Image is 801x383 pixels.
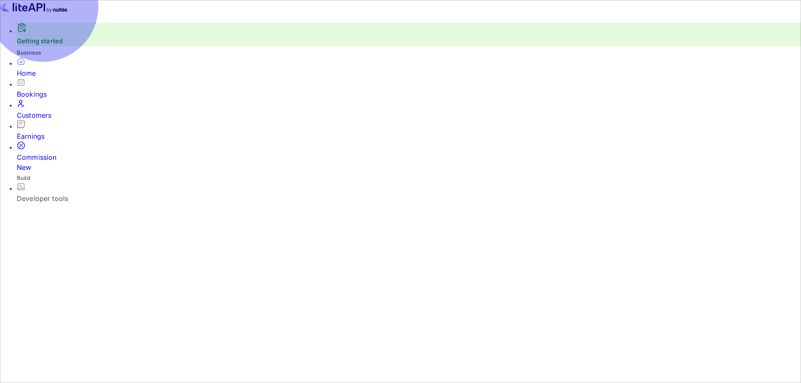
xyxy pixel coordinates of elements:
div: Customers [17,110,801,120]
span: Business [17,49,41,56]
a: Customers [17,99,801,120]
a: Home [17,57,801,78]
div: Developer tools [17,193,801,203]
div: Commission [17,152,801,172]
div: Earnings [17,131,801,141]
span: Build [17,174,30,181]
a: CommissionNew [17,141,801,172]
a: Getting started [17,37,63,45]
div: New [17,162,801,172]
div: Getting started [17,23,801,46]
a: Earnings [17,120,801,141]
a: Bookings [17,78,801,99]
div: Bookings [17,89,801,99]
div: Home [17,68,801,78]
